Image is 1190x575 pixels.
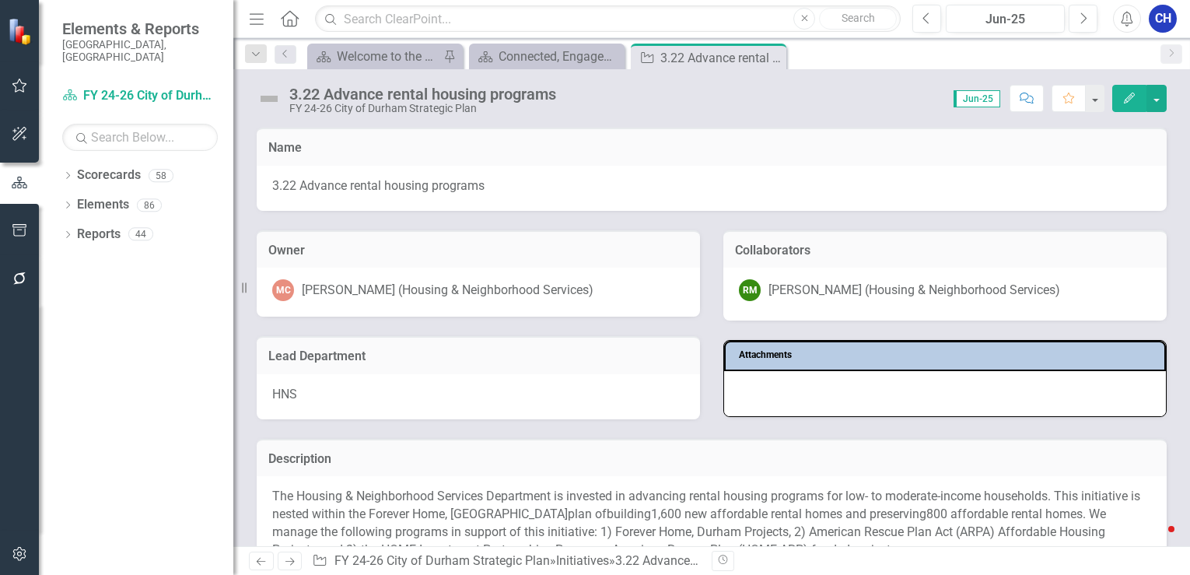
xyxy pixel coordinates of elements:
a: FY 24-26 City of Durham Strategic Plan [62,87,218,105]
span: Search [842,12,875,24]
div: 58 [149,169,173,182]
div: 3.22 Advance rental housing programs [660,48,782,68]
div: FY 24-26 City of Durham Strategic Plan [289,103,556,114]
img: ClearPoint Strategy [8,18,35,45]
div: Welcome to the FY [DATE]-[DATE] Strategic Plan Landing Page! [337,47,439,66]
span: ing [634,507,651,521]
span: 800 affordable rental homes. We manage the following programs in support of this initiative: 1) F... [272,507,1106,557]
h3: Attachments [739,350,1157,360]
button: Search [819,8,897,30]
div: 86 [137,198,162,212]
div: [PERSON_NAME] (Housing & Neighborhood Services) [302,282,593,300]
div: Connected, Engaged, & Inclusive Communities [499,47,621,66]
span: Elements & Reports [62,19,218,38]
span: Jun-25 [954,90,1000,107]
input: Search ClearPoint... [315,5,901,33]
div: » » [312,552,699,570]
img: Not Defined [257,86,282,111]
span: The Housing & Neighborhood Services Department is invested in advancing rental housing programs f... [272,489,1140,521]
a: Connected, Engaged, & Inclusive Communities [473,47,621,66]
a: FY 24-26 City of Durham Strategic Plan [334,553,550,568]
button: Jun-25 [946,5,1065,33]
div: 3.22 Advance rental housing programs [615,553,828,568]
input: Search Below... [62,124,218,151]
a: Elements [77,196,129,214]
h3: Owner [268,244,688,258]
a: Scorecards [77,167,141,184]
button: CH [1149,5,1177,33]
span: HNS [272,387,297,401]
a: Welcome to the FY [DATE]-[DATE] Strategic Plan Landing Page! [311,47,439,66]
h3: Name [268,141,1155,155]
div: 3.22 Advance rental housing programs [289,86,556,103]
span: ing [909,507,926,521]
div: Jun-25 [951,10,1059,29]
div: 44 [128,228,153,241]
iframe: Intercom live chat [1137,522,1174,559]
a: Reports [77,226,121,244]
div: MC [272,279,294,301]
span: 3.22 Advance rental housing programs [272,177,1151,195]
span: 1,600 new affordable rental homes and preserv [651,507,909,521]
small: [GEOGRAPHIC_DATA], [GEOGRAPHIC_DATA] [62,38,218,64]
h3: Description [268,452,1155,466]
h3: Lead Department [268,349,688,363]
span: build [607,507,634,521]
a: Initiatives [556,553,609,568]
div: [PERSON_NAME] (Housing & Neighborhood Services) [768,282,1060,300]
h3: Collaborators [735,244,1155,258]
span: plan of [568,507,607,521]
div: RM [739,279,761,301]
